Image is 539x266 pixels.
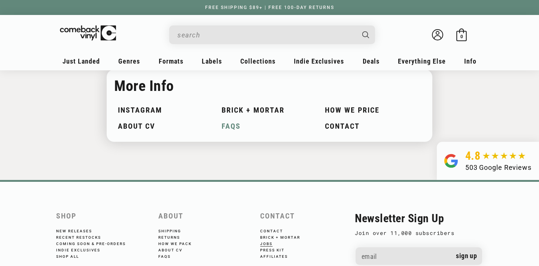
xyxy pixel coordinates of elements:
[260,253,298,259] a: Affiliates
[222,106,318,114] a: Brick + Mortar
[169,25,375,44] div: Search
[56,246,110,253] a: Indie Exclusives
[355,212,483,225] h2: Newsletter Sign Up
[240,57,275,65] span: Collections
[56,240,136,246] a: Coming Soon & Pre-Orders
[398,57,446,65] span: Everything Else
[158,253,181,259] a: FAQs
[158,212,253,220] h2: About
[482,152,526,160] img: star5.svg
[465,162,532,172] div: 503 Google Reviews
[114,77,425,95] h2: More Info
[464,57,476,65] span: Info
[222,122,318,131] a: FAQs
[460,34,463,39] span: 0
[260,212,355,220] h2: Contact
[356,25,376,44] button: Search
[158,246,192,253] a: About CV
[158,229,191,233] a: Shipping
[260,233,310,240] a: Brick + Mortar
[56,212,151,220] h2: Shop
[294,57,344,65] span: Indie Exclusives
[451,247,483,265] button: Sign up
[63,57,100,65] span: Just Landed
[260,246,295,253] a: Press Kit
[159,57,183,65] span: Formats
[158,233,190,240] a: Returns
[260,240,283,246] a: Jobs
[118,106,214,114] a: Instagram
[355,229,483,238] p: Join over 11,000 subscribers
[56,253,89,259] a: Shop All
[118,122,214,131] a: About CV
[177,27,355,43] input: When autocomplete results are available use up and down arrows to review and enter to select
[56,229,102,233] a: New Releases
[56,233,111,240] a: Recent Restocks
[158,240,202,246] a: How We Pack
[363,57,380,65] span: Deals
[437,142,539,180] a: 4.8 503 Google Reviews
[202,57,222,65] span: Labels
[325,106,421,114] a: How We Price
[465,149,481,162] span: 4.8
[260,229,293,233] a: Contact
[325,122,421,131] a: Contact
[198,5,342,10] a: FREE SHIPPING $89+ | FREE 100-DAY RETURNS
[444,149,458,172] img: Group.svg
[118,57,140,65] span: Genres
